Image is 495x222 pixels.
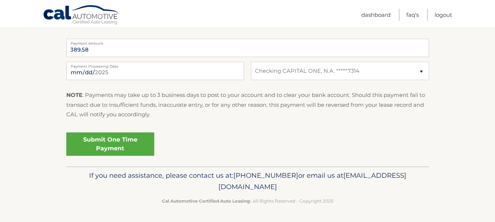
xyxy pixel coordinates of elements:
strong: NOTE [66,91,82,98]
strong: Cal Automotive Certified Auto Leasing [162,198,250,204]
a: Submit One Time Payment [66,132,154,156]
p: If you need assistance, please contact us at: or email us at [71,170,424,193]
span: [PHONE_NUMBER] [233,171,298,180]
a: Logout [435,9,452,21]
p: - All Rights Reserved - Copyright 2025 [71,197,424,205]
input: Payment Date [66,62,244,80]
a: Cal Automotive [43,5,120,26]
a: FAQ's [406,9,419,21]
p: : Payments may take up to 3 business days to post to your account and to clear your bank account.... [66,90,429,119]
label: Payment Amount [66,39,429,45]
input: Payment Amount [66,39,429,57]
a: Dashboard [361,9,391,21]
label: Payment Processing Date [66,62,244,68]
